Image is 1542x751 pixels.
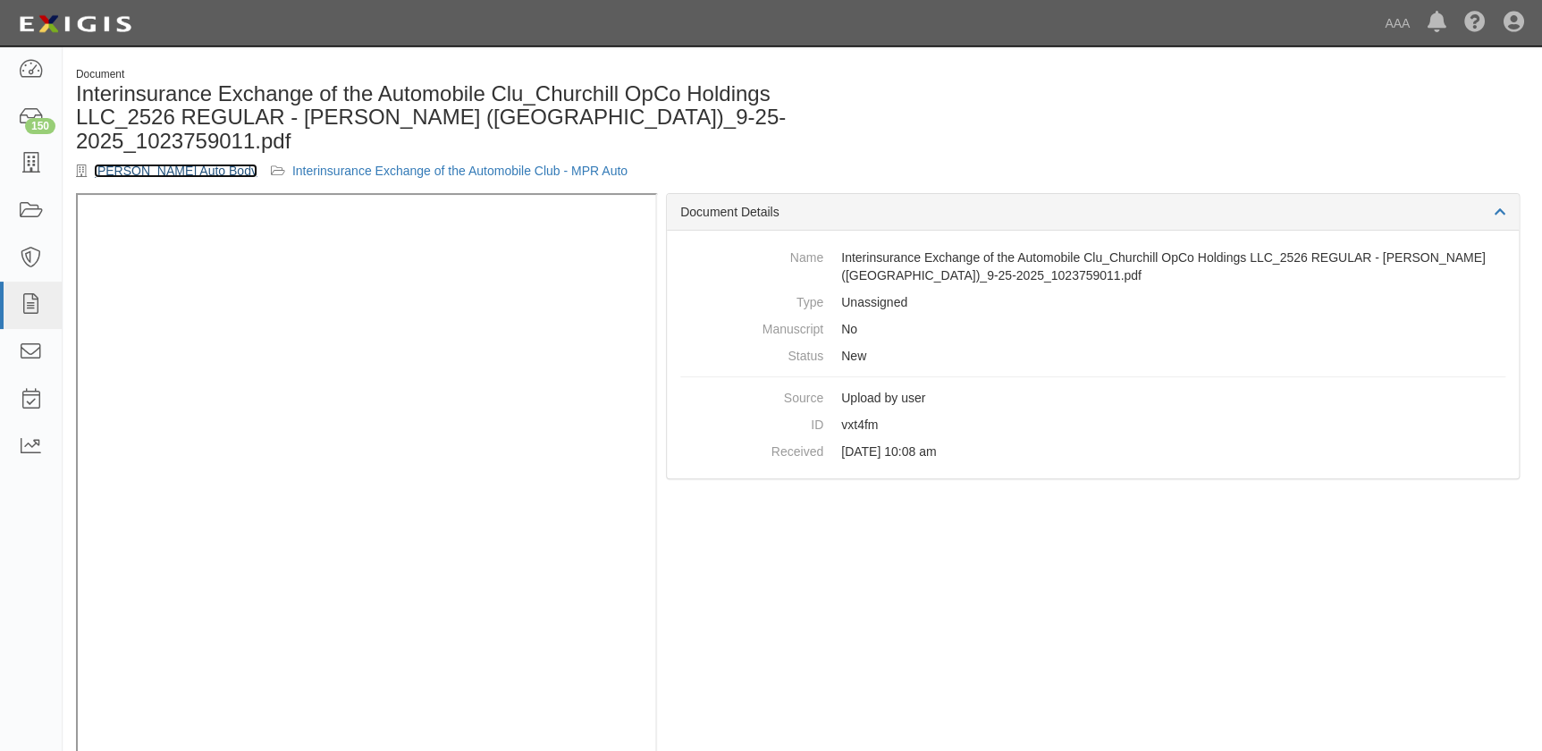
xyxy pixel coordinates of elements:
[680,244,823,266] dt: Name
[680,411,823,434] dt: ID
[680,316,823,338] dt: Manuscript
[680,289,823,311] dt: Type
[667,194,1519,231] div: Document Details
[76,67,789,82] div: Document
[680,316,1505,342] dd: No
[680,289,1505,316] dd: Unassigned
[680,438,823,460] dt: Received
[94,164,257,178] a: [PERSON_NAME] Auto Body
[1376,5,1419,41] a: AAA
[680,411,1505,438] dd: vxt4fm
[680,244,1505,289] dd: Interinsurance Exchange of the Automobile Clu_Churchill OpCo Holdings LLC_2526 REGULAR - [PERSON_...
[680,342,1505,369] dd: New
[25,118,55,134] div: 150
[680,342,823,365] dt: Status
[13,8,137,40] img: logo-5460c22ac91f19d4615b14bd174203de0afe785f0fc80cf4dbbc73dc1793850b.png
[1464,13,1486,34] i: Help Center - Complianz
[76,82,789,153] h1: Interinsurance Exchange of the Automobile Clu_Churchill OpCo Holdings LLC_2526 REGULAR - [PERSON_...
[680,384,1505,411] dd: Upload by user
[292,164,628,178] a: Interinsurance Exchange of the Automobile Club - MPR Auto
[680,384,823,407] dt: Source
[680,438,1505,465] dd: [DATE] 10:08 am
